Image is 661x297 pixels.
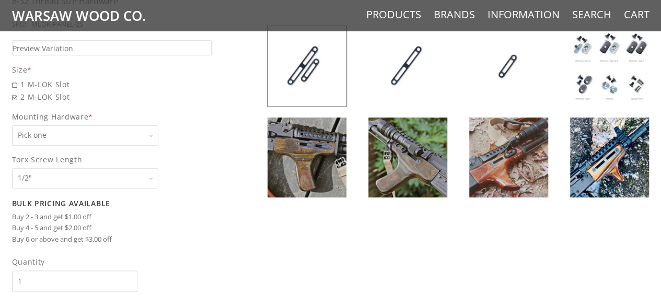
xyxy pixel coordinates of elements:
[12,168,158,188] select: Torx Screw Length
[12,153,212,165] span: Torx Screw Length
[12,222,212,234] li: Buy 4 - 5 and get $2.00 off
[268,117,346,197] img: DIY M-LOK Panel Inserts
[12,111,212,123] span: Mounting Hardware
[12,199,212,208] h2: Bulk Pricing Available
[570,26,649,106] img: DIY M-LOK Panel Inserts
[368,26,447,106] img: DIY M-LOK Panel Inserts
[469,117,548,197] img: DIY M-LOK Panel Inserts
[434,8,475,21] a: Brands
[12,40,212,55] a: Preview Variation
[12,78,212,90] span: 1 M-LOK Slot
[368,117,447,197] img: DIY M-LOK Panel Inserts
[12,270,137,292] input: Quantity
[13,42,73,54] span: Preview Variation
[488,8,560,21] a: Information
[12,91,212,103] span: 2 M-LOK Slot
[12,125,158,146] select: Mounting Hardware*
[572,8,611,21] a: Search
[366,8,421,21] a: Products
[12,64,212,76] div: Size
[469,26,548,106] img: DIY M-LOK Panel Inserts
[12,256,137,268] span: Quantity
[12,234,212,245] li: Buy 6 or above and get $3.00 off
[268,26,346,106] img: DIY M-LOK Panel Inserts
[570,117,649,197] img: DIY M-LOK Panel Inserts
[624,8,650,21] a: Cart
[12,211,212,223] li: Buy 2 - 3 and get $1.00 off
